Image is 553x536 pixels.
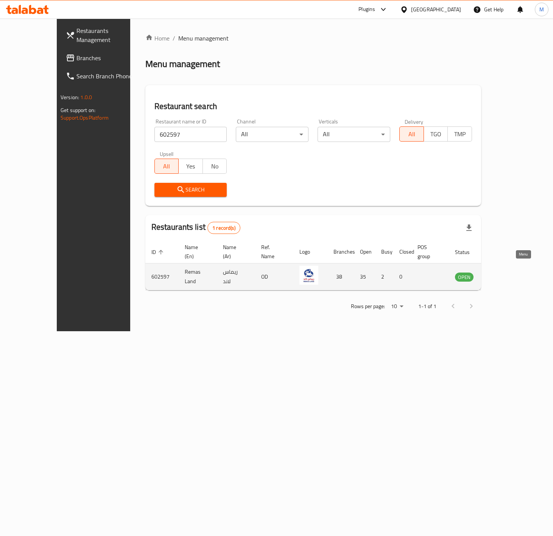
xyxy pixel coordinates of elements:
span: OPEN [455,273,474,282]
td: ريماس لاند [217,263,255,290]
h2: Menu management [145,58,220,70]
a: Search Branch Phone [60,67,149,85]
td: 2 [375,263,393,290]
td: 35 [354,263,375,290]
img: Remas Land [299,266,318,285]
th: Branches [327,240,354,263]
li: / [173,34,175,43]
span: No [206,161,224,172]
div: All [318,127,390,142]
label: Delivery [405,119,424,124]
button: Search [154,183,227,197]
span: POS group [417,243,440,261]
div: Rows per page: [388,301,406,312]
span: Version: [61,92,79,102]
div: Plugins [358,5,375,14]
div: Export file [460,219,478,237]
span: TMP [451,129,469,140]
table: enhanced table [145,240,515,290]
td: 38 [327,263,354,290]
span: Restaurants Management [76,26,143,44]
span: All [403,129,421,140]
button: TGO [424,126,448,142]
div: Total records count [207,222,240,234]
a: Home [145,34,170,43]
button: Yes [178,159,203,174]
div: All [236,127,308,142]
td: 602597 [145,263,179,290]
th: Closed [393,240,411,263]
nav: breadcrumb [145,34,481,43]
span: Yes [182,161,200,172]
span: Name (En) [185,243,208,261]
button: All [399,126,424,142]
td: Remas Land [179,263,217,290]
span: Branches [76,53,143,62]
input: Search for restaurant name or ID.. [154,127,227,142]
span: Status [455,248,480,257]
p: 1-1 of 1 [418,302,436,311]
span: Name (Ar) [223,243,246,261]
a: Branches [60,49,149,67]
div: [GEOGRAPHIC_DATA] [411,5,461,14]
span: Search [160,185,221,195]
span: 1 record(s) [208,224,240,232]
th: Logo [293,240,327,263]
button: No [203,159,227,174]
span: Menu management [178,34,229,43]
a: Restaurants Management [60,22,149,49]
span: ID [151,248,166,257]
span: Get support on: [61,105,95,115]
span: 1.0.0 [80,92,92,102]
span: Ref. Name [261,243,284,261]
td: OD [255,263,293,290]
h2: Restaurant search [154,101,472,112]
span: M [539,5,544,14]
a: Support.OpsPlatform [61,113,109,123]
span: TGO [427,129,445,140]
th: Busy [375,240,393,263]
h2: Restaurants list [151,221,240,234]
span: All [158,161,176,172]
button: All [154,159,179,174]
label: Upsell [160,151,174,156]
th: Open [354,240,375,263]
button: TMP [447,126,472,142]
td: 0 [393,263,411,290]
span: Search Branch Phone [76,72,143,81]
p: Rows per page: [351,302,385,311]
